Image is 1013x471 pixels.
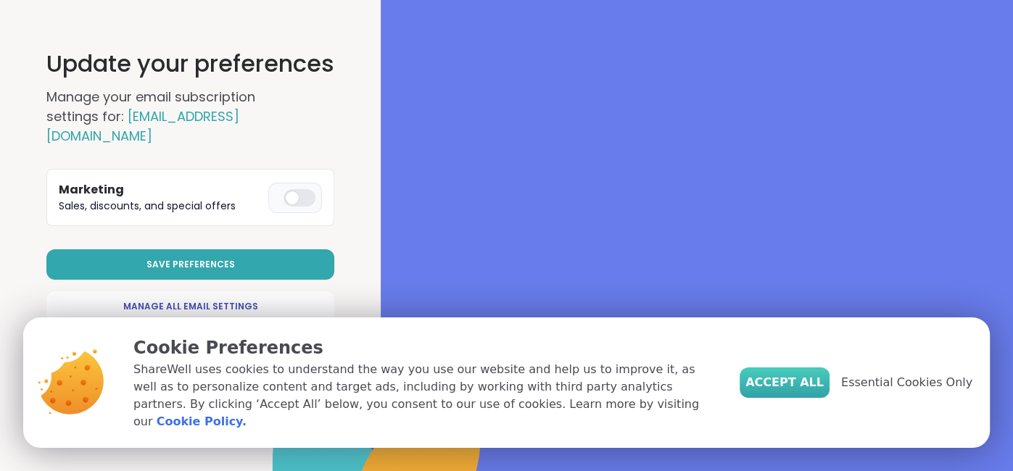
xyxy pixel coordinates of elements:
button: Accept All [740,367,830,398]
p: Cookie Preferences [133,335,716,361]
h2: Manage your email subscription settings for: [46,87,307,146]
a: Manage All Email Settings [46,291,334,322]
span: Manage All Email Settings [123,300,258,313]
h1: Update your preferences [46,46,334,81]
span: Accept All [745,374,824,391]
span: Essential Cookies Only [841,374,972,391]
p: ShareWell uses cookies to understand the way you use our website and help us to improve it, as we... [133,361,716,430]
span: Save Preferences [146,258,235,271]
button: Save Preferences [46,249,334,280]
span: [EMAIL_ADDRESS][DOMAIN_NAME] [46,107,239,145]
h3: Marketing [59,181,262,199]
p: Sales, discounts, and special offers [59,199,262,214]
a: Cookie Policy. [157,413,247,430]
